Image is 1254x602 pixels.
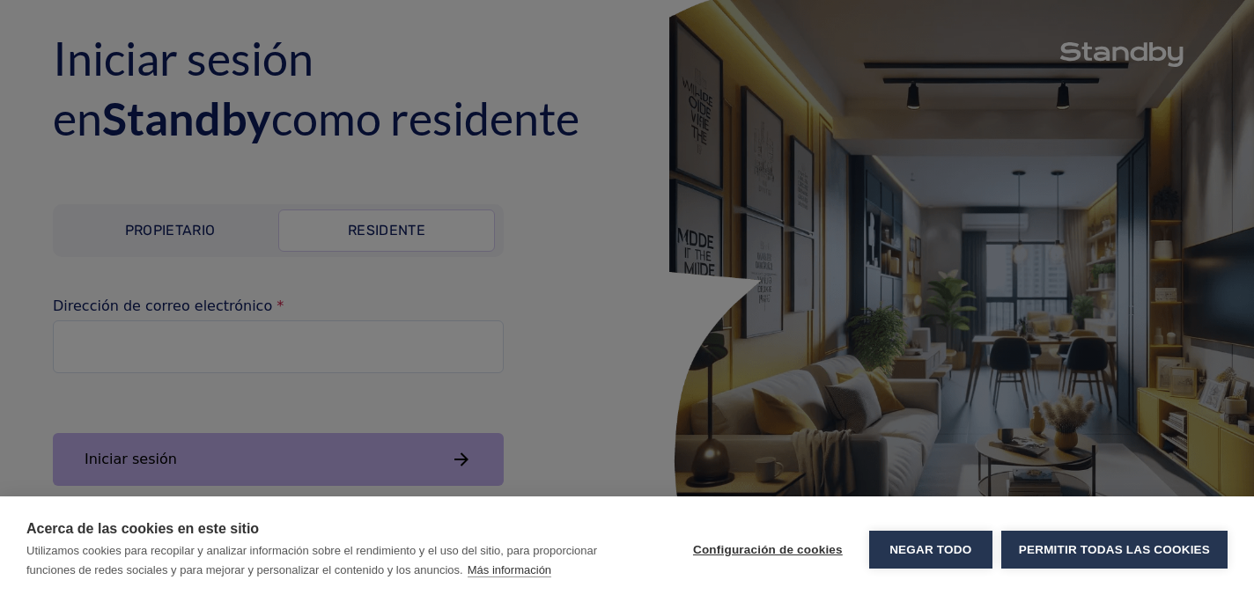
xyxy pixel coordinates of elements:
font: Permitir todas las cookies [1019,543,1210,556]
font: Más información [468,563,551,576]
a: Más información [468,563,551,577]
font: Utilizamos cookies para recopilar y analizar información sobre el rendimiento y el uso del sitio,... [26,544,597,576]
font: Negar todo [889,543,971,556]
button: Configuración de cookies [675,531,860,569]
button: Permitir todas las cookies [1001,531,1228,569]
font: Configuración de cookies [693,543,843,556]
font: Acerca de las cookies en este sitio [26,521,259,536]
button: Negar todo [869,531,992,569]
